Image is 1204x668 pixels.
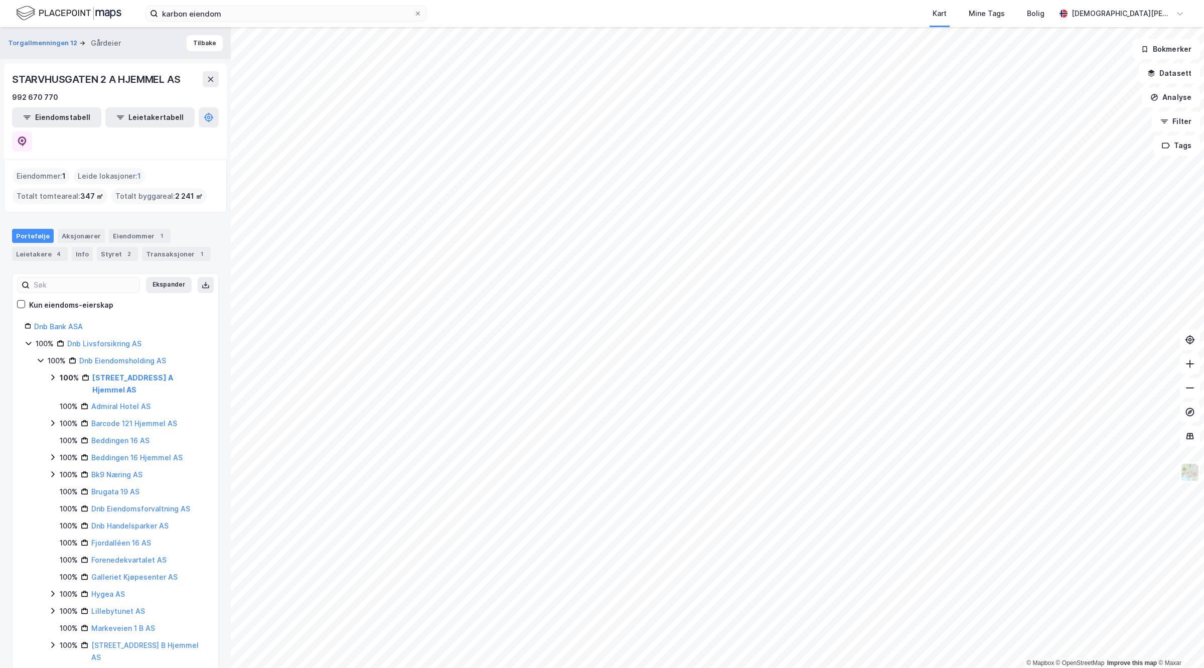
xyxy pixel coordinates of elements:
div: 100% [60,452,78,464]
div: Kart [933,8,947,20]
div: Aksjonærer [58,229,105,243]
span: 347 ㎡ [80,190,103,202]
a: Admiral Hotel AS [91,402,150,411]
a: Lillebytunet AS [91,607,145,615]
a: Galleriet Kjøpesenter AS [91,573,178,581]
div: 100% [60,418,78,430]
span: 2 241 ㎡ [175,190,203,202]
div: Portefølje [12,229,54,243]
a: Markeveien 1 B AS [91,624,155,632]
div: Totalt byggareal : [111,188,207,204]
div: 100% [60,435,78,447]
div: Gårdeier [91,37,121,49]
input: Søk på adresse, matrikkel, gårdeiere, leietakere eller personer [158,6,414,21]
a: Dnb Livsforsikring AS [67,339,141,348]
button: Tags [1153,136,1200,156]
div: 100% [60,520,78,532]
a: Mapbox [1026,659,1054,666]
div: 100% [60,622,78,634]
div: 100% [60,486,78,498]
button: Leietakertabell [105,107,195,127]
img: Z [1180,463,1199,482]
iframe: Chat Widget [1154,620,1204,668]
div: 100% [60,469,78,481]
button: Eiendomstabell [12,107,101,127]
a: Dnb Eiendomsforvaltning AS [91,504,190,513]
div: 100% [60,503,78,515]
div: Kun eiendoms-eierskap [29,299,113,311]
button: Datasett [1139,63,1200,83]
div: Eiendommer : [13,168,70,184]
div: Leide lokasjoner : [74,168,145,184]
a: Improve this map [1107,659,1157,666]
div: 100% [60,554,78,566]
a: Dnb Eiendomsholding AS [79,356,166,365]
a: Brugata 19 AS [91,487,139,496]
div: 100% [60,372,79,384]
div: 2 [124,249,134,259]
a: Hygea AS [91,590,125,598]
a: Fjordalléen 16 AS [91,539,151,547]
a: Beddingen 16 AS [91,436,149,445]
div: 100% [60,588,78,600]
div: 100% [60,537,78,549]
div: Bolig [1027,8,1044,20]
a: Bk9 Næring AS [91,470,142,479]
span: 1 [137,170,141,182]
button: Ekspander [146,277,192,293]
div: 4 [54,249,64,259]
input: Søk [30,278,139,293]
div: 992 670 770 [12,91,58,103]
div: Totalt tomteareal : [13,188,107,204]
a: [STREET_ADDRESS] A Hjemmel AS [92,373,173,394]
button: Analyse [1142,87,1200,107]
div: STARVHUSGATEN 2 A HJEMMEL AS [12,71,182,87]
a: Dnb Bank ASA [34,322,83,331]
a: OpenStreetMap [1056,659,1105,666]
div: 100% [60,639,78,651]
img: logo.f888ab2527a4732fd821a326f86c7f29.svg [16,5,121,22]
a: Barcode 121 Hjemmel AS [91,419,177,428]
a: Dnb Handelsparker AS [91,521,169,530]
a: Forenedekvartalet AS [91,556,167,564]
div: 100% [60,571,78,583]
div: Styret [97,247,138,261]
div: 1 [157,231,167,241]
span: 1 [62,170,66,182]
div: 100% [60,400,78,413]
div: 100% [48,355,66,367]
button: Bokmerker [1132,39,1200,59]
div: Mine Tags [969,8,1005,20]
a: Beddingen 16 Hjemmel AS [91,453,183,462]
div: Leietakere [12,247,68,261]
a: [STREET_ADDRESS] B Hjemmel AS [91,641,199,661]
div: Info [72,247,93,261]
button: Filter [1152,111,1200,131]
div: [DEMOGRAPHIC_DATA][PERSON_NAME] [1072,8,1172,20]
div: 100% [36,338,54,350]
div: Eiendommer [109,229,171,243]
div: 100% [60,605,78,617]
button: Tilbake [187,35,223,51]
button: Torgallmenningen 12 [8,38,79,48]
div: 1 [197,249,207,259]
div: Transaksjoner [142,247,211,261]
